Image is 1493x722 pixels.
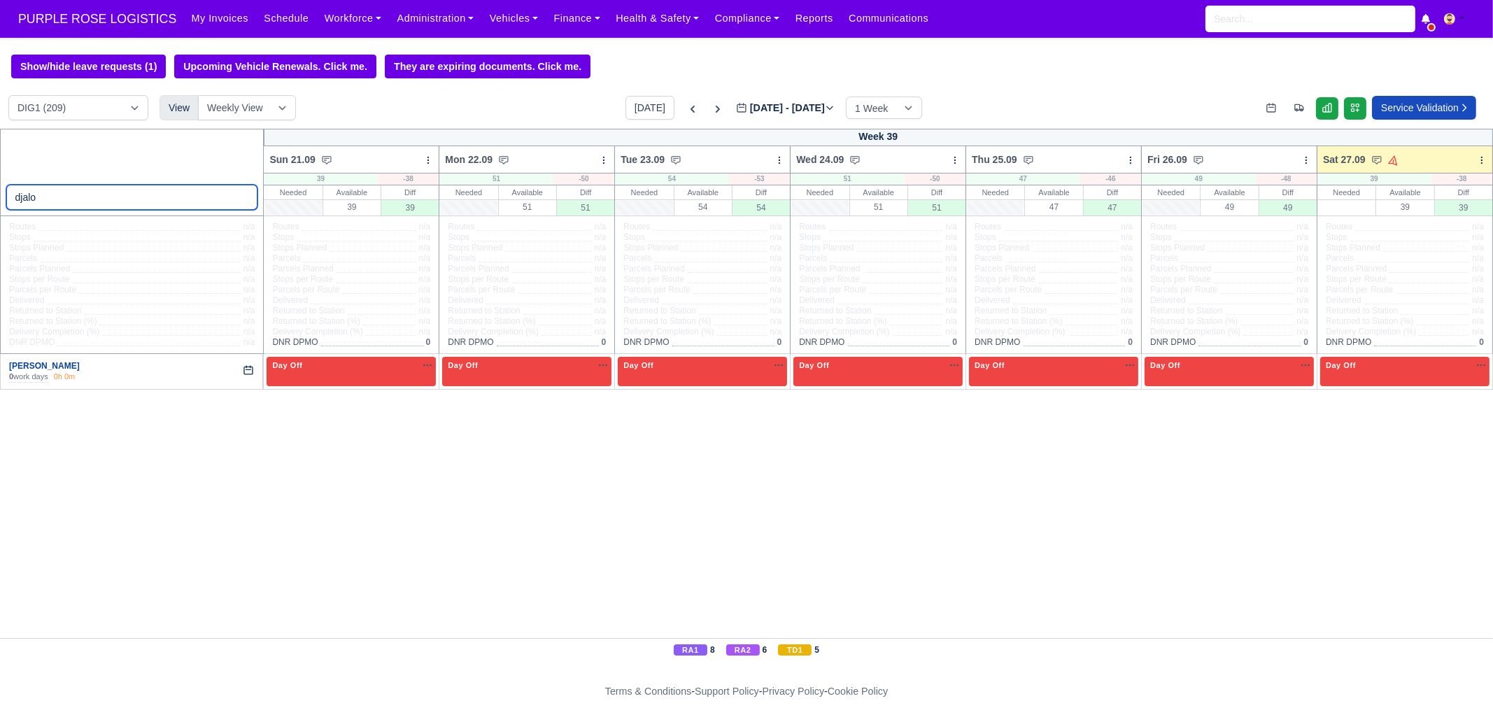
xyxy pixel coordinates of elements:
span: n/a [419,232,431,242]
span: n/a [770,285,782,295]
span: n/a [1472,264,1484,274]
span: DNR DPMO [272,337,318,348]
span: Parcels per Route [1326,285,1393,295]
a: Schedule [256,5,316,32]
span: Tue 23.09 [621,153,665,167]
span: Stops [623,232,645,243]
span: Sat 27.09 [1323,153,1366,167]
div: 39 [1376,199,1434,214]
span: n/a [595,316,607,326]
span: n/a [1296,295,1308,305]
span: n/a [243,295,255,305]
span: n/a [1296,243,1308,253]
span: Routes [799,222,826,232]
span: Day Off [796,360,832,370]
span: Stops Planned [448,243,502,253]
span: Delivery Completion (%) [799,327,889,337]
a: Workforce [317,5,390,32]
div: Diff [557,185,614,199]
a: Support Policy [695,686,759,697]
a: Service Validation [1372,96,1476,120]
a: Upcoming Vehicle Renewals. Click me. [174,55,376,78]
span: Sun 21.09 [269,153,315,167]
span: n/a [1296,274,1308,284]
span: n/a [945,327,957,337]
span: Stops Planned [272,243,327,253]
span: Stops Planned [9,243,64,253]
span: n/a [595,327,607,337]
span: Parcels per Route [272,285,339,295]
span: Parcels [448,253,476,264]
div: Available [1376,185,1434,199]
span: Day Off [621,360,656,370]
strong: 5 [814,644,819,656]
span: Day Off [972,360,1007,370]
a: Administration [389,5,481,32]
span: n/a [1296,327,1308,337]
a: [PERSON_NAME] [9,361,80,371]
span: n/a [945,274,957,284]
span: Parcels [1326,253,1354,264]
span: n/a [419,306,431,316]
span: n/a [770,222,782,232]
div: -50 [553,174,614,185]
span: Stops per Route [799,274,860,285]
span: Day Off [1147,360,1183,370]
a: Health & Safety [608,5,707,32]
div: 51 [557,199,614,215]
div: 0h 0m [54,371,76,383]
span: n/a [1472,306,1484,316]
span: Stops [9,232,31,243]
div: -50 [905,174,965,185]
span: Parcels per Route [623,285,691,295]
strong: 6 [763,644,767,656]
label: [DATE] - [DATE] [736,100,835,116]
span: Returned to Station (%) [623,316,711,327]
span: n/a [945,264,957,274]
div: work days [9,371,48,383]
span: DNR DPMO [799,337,844,348]
div: Diff [381,185,439,199]
span: n/a [770,274,782,284]
span: n/a [1296,316,1308,326]
div: Available [1201,185,1258,199]
span: Returned to Station [9,306,81,316]
span: Parcels Planned [799,264,860,274]
div: -46 [1080,174,1141,185]
span: Returned to Station (%) [975,316,1062,327]
span: n/a [595,285,607,295]
span: n/a [1472,222,1484,232]
div: 51 [850,199,907,214]
span: Stops per Route [9,274,70,285]
div: Needed [791,185,849,199]
span: n/a [770,232,782,242]
span: 0 [952,337,957,347]
div: -38 [378,174,439,185]
span: n/a [1472,274,1484,284]
span: Stops [799,232,821,243]
div: 39 [323,199,381,214]
span: n/a [243,316,255,326]
span: n/a [243,264,255,274]
strong: 0 [9,372,13,381]
a: They are expiring documents. Click me. [385,55,590,78]
span: n/a [243,253,255,263]
span: n/a [1472,285,1484,295]
span: n/a [243,327,255,337]
span: n/a [945,316,957,326]
span: n/a [1296,264,1308,274]
button: [DATE] [625,96,674,120]
span: Parcels Planned [1150,264,1211,274]
span: n/a [595,295,607,305]
span: Delivered [975,295,1010,306]
div: Needed [1317,185,1375,199]
span: Returned to Station [799,306,871,316]
a: PURPLE ROSE LOGISTICS [11,6,183,33]
span: Stops [975,232,996,243]
span: Delivery Completion (%) [1150,327,1240,337]
span: Returned to Station (%) [799,316,886,327]
div: Available [850,185,907,199]
span: Routes [623,222,650,232]
span: 0 [1303,337,1308,347]
span: n/a [770,327,782,337]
